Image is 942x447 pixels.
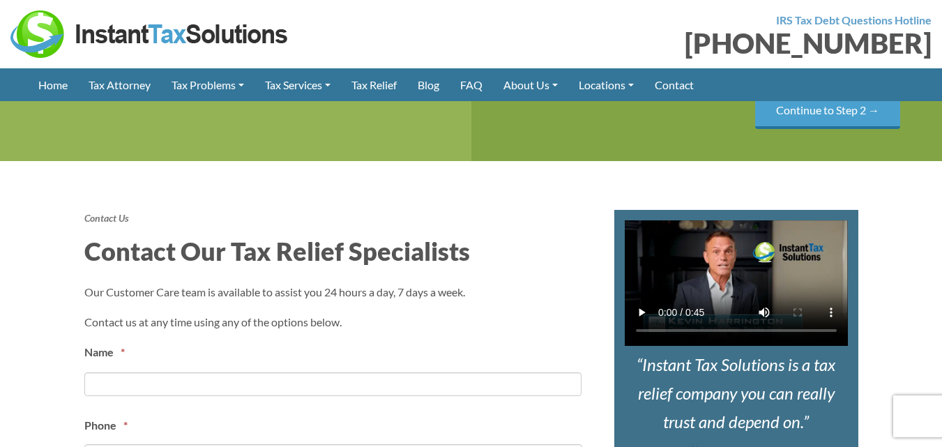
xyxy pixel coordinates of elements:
label: Phone [84,418,128,433]
img: Instant Tax Solutions Logo [10,10,289,58]
a: Tax Attorney [78,68,161,101]
div: [PHONE_NUMBER] [482,29,932,57]
input: Continue to Step 2 → [755,93,900,129]
p: Contact us at any time using any of the options below. [84,312,593,331]
a: Locations [568,68,644,101]
strong: IRS Tax Debt Questions Hotline [776,13,932,26]
a: FAQ [450,68,493,101]
a: Home [28,68,78,101]
h2: Contact Our Tax Relief Specialists [84,234,593,268]
a: Tax Services [255,68,341,101]
label: Name [84,345,125,360]
a: Blog [407,68,450,101]
a: Tax Relief [341,68,407,101]
strong: Contact Us [84,212,129,224]
i: Instant Tax Solutions is a tax relief company you can really trust and depend on. [637,354,835,432]
p: Our Customer Care team is available to assist you 24 hours a day, 7 days a week. [84,282,593,301]
a: Tax Problems [161,68,255,101]
a: Contact [644,68,704,101]
a: About Us [493,68,568,101]
a: Instant Tax Solutions Logo [10,26,289,39]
